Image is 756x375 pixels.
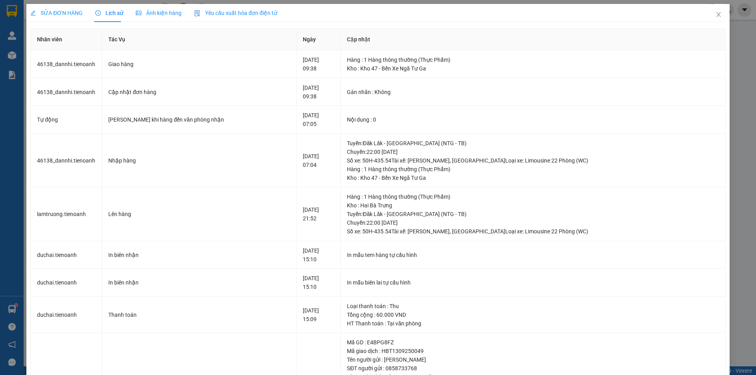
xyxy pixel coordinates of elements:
[303,55,334,73] div: [DATE] 09:38
[194,10,200,17] img: icon
[347,115,719,124] div: Nội dung : 0
[31,50,102,78] td: 46138_dannhi.tienoanh
[108,88,290,96] div: Cập nhật đơn hàng
[30,10,36,16] span: edit
[108,310,290,319] div: Thanh toán
[31,297,102,333] td: duchai.tienoanh
[108,156,290,165] div: Nhập hàng
[347,201,719,210] div: Kho : Hai Bà Trưng
[194,10,277,16] span: Yêu cầu xuất hóa đơn điện tử
[347,278,719,287] div: In mẫu biên lai tự cấu hình
[95,10,123,16] span: Lịch sử
[31,269,102,297] td: duchai.tienoanh
[347,347,719,355] div: Mã giao dịch : HBT1309250049
[347,55,719,64] div: Hàng : 1 Hàng thông thường (Thực Phẩm)
[108,251,290,259] div: In biên nhận
[108,115,290,124] div: [PERSON_NAME] khi hàng đến văn phòng nhận
[347,364,719,373] div: SĐT người gửi : 0858733768
[31,241,102,269] td: duchai.tienoanh
[95,10,101,16] span: clock-circle
[303,246,334,264] div: [DATE] 15:10
[31,187,102,241] td: lamtruong.tienoanh
[347,210,719,236] div: Tuyến : Đăk Lăk - [GEOGRAPHIC_DATA] (NTG - TB) Chuyến: 22:00 [DATE] Số xe: 50H-435.54 Tài xế: [PE...
[108,278,290,287] div: In biên nhận
[102,29,296,50] th: Tác Vụ
[303,83,334,101] div: [DATE] 09:38
[108,60,290,68] div: Giao hàng
[303,152,334,169] div: [DATE] 07:04
[347,192,719,201] div: Hàng : 1 Hàng thông thường (Thực Phẩm)
[347,165,719,174] div: Hàng : 1 Hàng thông thường (Thực Phẩm)
[296,29,341,50] th: Ngày
[31,29,102,50] th: Nhân viên
[347,355,719,364] div: Tên người gửi : [PERSON_NAME]
[108,210,290,218] div: Lên hàng
[347,88,719,96] div: Gán nhãn : Không
[347,310,719,319] div: Tổng cộng : 60.000 VND
[341,29,725,50] th: Cập nhật
[136,10,141,16] span: picture
[347,174,719,182] div: Kho : Kho 47 - Bến Xe Ngã Tư Ga
[347,251,719,259] div: In mẫu tem hàng tự cấu hình
[708,4,730,26] button: Close
[30,10,83,16] span: SỬA ĐƠN HÀNG
[347,338,719,347] div: Mã GD : E4BPG8FZ
[31,106,102,134] td: Tự động
[715,11,722,18] span: close
[31,134,102,188] td: 46138_dannhi.tienoanh
[136,10,182,16] span: Ảnh kiện hàng
[303,205,334,223] div: [DATE] 21:52
[303,306,334,323] div: [DATE] 15:09
[347,302,719,310] div: Loại thanh toán : Thu
[31,78,102,106] td: 46138_dannhi.tienoanh
[303,111,334,128] div: [DATE] 07:05
[347,139,719,165] div: Tuyến : Đăk Lăk - [GEOGRAPHIC_DATA] (NTG - TB) Chuyến: 22:00 [DATE] Số xe: 50H-435.54 Tài xế: [PE...
[347,64,719,73] div: Kho : Kho 47 - Bến Xe Ngã Tư Ga
[303,274,334,291] div: [DATE] 15:10
[347,319,719,328] div: HT Thanh toán : Tại văn phòng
